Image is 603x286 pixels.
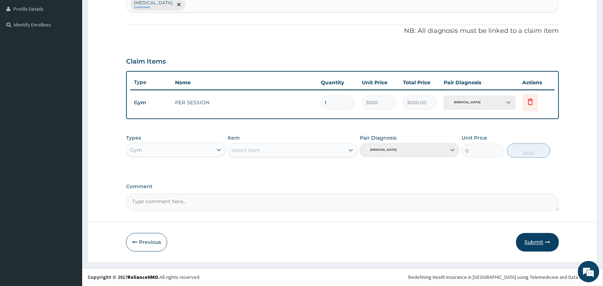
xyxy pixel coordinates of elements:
div: Chat with us now [37,40,120,49]
a: RelianceHMO [128,274,158,281]
label: Comment [126,184,559,190]
button: Previous [126,233,167,252]
th: Pair Diagnosis [440,75,519,90]
th: Name [171,75,317,90]
button: Add [507,144,550,158]
td: PER SESSION [171,95,317,110]
div: Redefining Heath Insurance in [GEOGRAPHIC_DATA] using Telemedicine and Data Science! [409,274,598,281]
th: Quantity [317,75,358,90]
span: We're online! [41,90,99,162]
th: Unit Price [358,75,399,90]
button: Submit [516,233,559,252]
td: Gym [130,96,171,109]
div: Gym [130,146,142,154]
strong: Copyright © 2017 . [88,274,160,281]
th: Type [130,76,171,89]
label: Types [126,135,141,141]
textarea: Type your message and hit 'Enter' [4,195,136,220]
label: Unit Price [462,134,487,141]
th: Actions [519,75,555,90]
p: NB: All diagnosis must be linked to a claim item [126,26,559,36]
label: Item [228,134,240,141]
img: d_794563401_company_1708531726252_794563401 [13,36,29,54]
div: Select Item [232,147,260,154]
h3: Claim Items [126,58,166,66]
div: Minimize live chat window [117,4,134,21]
label: Pair Diagnosis [360,134,397,141]
th: Total Price [399,75,440,90]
